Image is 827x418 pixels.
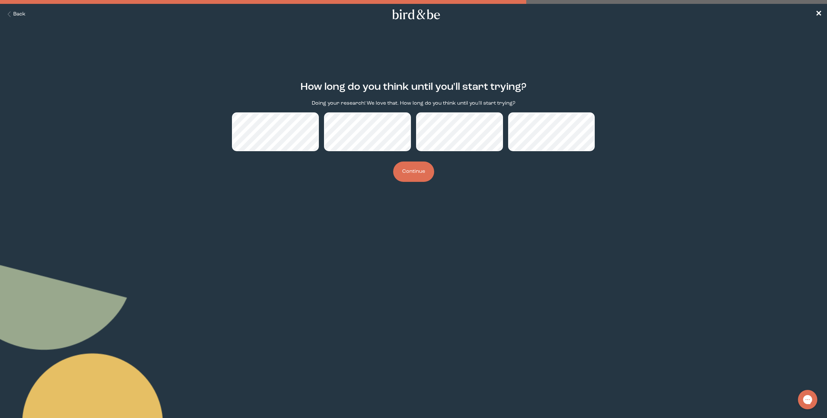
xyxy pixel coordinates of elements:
span: ✕ [815,10,822,18]
p: Doing your research! We love that. How long do you think until you'll start trying? [312,100,515,107]
h2: How long do you think until you'll start trying? [300,80,527,95]
button: Continue [393,162,434,182]
button: Back Button [5,11,26,18]
a: ✕ [815,9,822,20]
iframe: Gorgias live chat messenger [795,388,821,412]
